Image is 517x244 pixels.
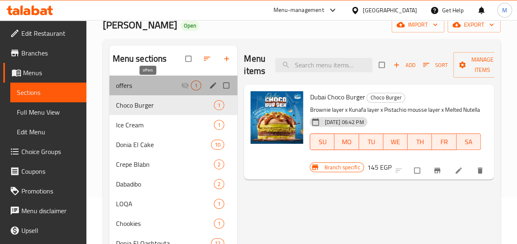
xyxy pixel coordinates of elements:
[363,6,417,15] div: [GEOGRAPHIC_DATA]
[109,174,238,194] div: Dabadibo2
[116,199,214,209] span: LOQA
[334,134,359,150] button: MO
[109,194,238,214] div: LOQA1
[214,180,224,188] span: 2
[362,136,380,148] span: TU
[109,214,238,233] div: Chookies1
[391,59,417,71] button: Add
[387,136,404,148] span: WE
[214,179,224,189] div: items
[116,100,214,110] span: Choco Burger
[181,81,189,90] svg: Inactive section
[3,23,86,43] a: Edit Restaurant
[460,136,478,148] span: SA
[313,136,331,148] span: SU
[502,6,507,15] span: M
[109,76,238,95] div: offers1edit
[244,53,265,77] h2: Menu items
[10,122,86,142] a: Edit Menu
[21,186,80,196] span: Promotions
[367,161,392,173] h6: 145 EGP
[214,100,224,110] div: items
[367,93,405,102] span: Choco Burger
[275,58,372,72] input: search
[454,166,464,175] a: Edit menu item
[103,16,177,34] span: [PERSON_NAME]
[391,59,417,71] span: Add item
[116,179,214,189] span: Dabadibo
[211,140,224,150] div: items
[109,95,238,115] div: Choco Burger1
[453,52,512,78] button: Manage items
[310,105,481,115] p: Brownie layer x Kunafa layer x Pistachio mousse layer x Melted Nutella
[10,83,86,102] a: Sections
[21,28,80,38] span: Edit Restaurant
[17,107,80,117] span: Full Menu View
[321,163,363,171] span: Branch specific
[10,102,86,122] a: Full Menu View
[374,57,391,73] span: Select section
[383,134,408,150] button: WE
[3,161,86,181] a: Coupons
[417,59,453,71] span: Sort items
[109,135,238,154] div: Donia El Cake10
[250,91,303,144] img: Dubai Choco Burger
[116,140,211,150] span: Donia El Cake
[393,60,415,70] span: Add
[338,136,355,148] span: MO
[181,22,199,29] span: Open
[21,147,80,157] span: Choice Groups
[21,48,80,58] span: Branches
[214,199,224,209] div: items
[208,80,220,91] button: edit
[366,93,405,103] div: Choco Burger
[428,161,448,180] button: Branch-specific-item
[454,20,494,30] span: export
[214,159,224,169] div: items
[23,68,80,78] span: Menus
[432,134,456,150] button: FR
[181,21,199,31] div: Open
[435,136,453,148] span: FR
[3,63,86,83] a: Menus
[457,134,481,150] button: SA
[3,181,86,201] a: Promotions
[21,206,80,216] span: Menu disclaimer
[214,120,224,130] div: items
[411,136,429,148] span: TH
[17,127,80,137] span: Edit Menu
[423,60,448,70] span: Sort
[214,101,224,109] span: 1
[409,163,427,178] span: Select to update
[421,59,450,71] button: Sort
[214,219,224,228] div: items
[21,166,80,176] span: Coupons
[310,91,365,103] span: Dubai Choco Burger
[116,219,214,228] div: Chookies
[321,118,367,126] span: [DATE] 06:42 PM
[116,159,214,169] span: Crepe Blabn
[214,220,224,228] span: 1
[471,161,491,180] button: delete
[274,5,324,15] div: Menu-management
[21,226,80,235] span: Upsell
[17,87,80,97] span: Sections
[214,121,224,129] span: 1
[116,81,181,90] span: offers
[191,81,201,90] div: items
[214,161,224,168] span: 2
[359,134,383,150] button: TU
[398,20,438,30] span: import
[447,17,501,32] button: export
[191,82,201,90] span: 1
[211,141,224,149] span: 10
[3,201,86,221] a: Menu disclaimer
[3,43,86,63] a: Branches
[218,50,237,68] button: Add section
[116,120,214,130] span: Ice Cream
